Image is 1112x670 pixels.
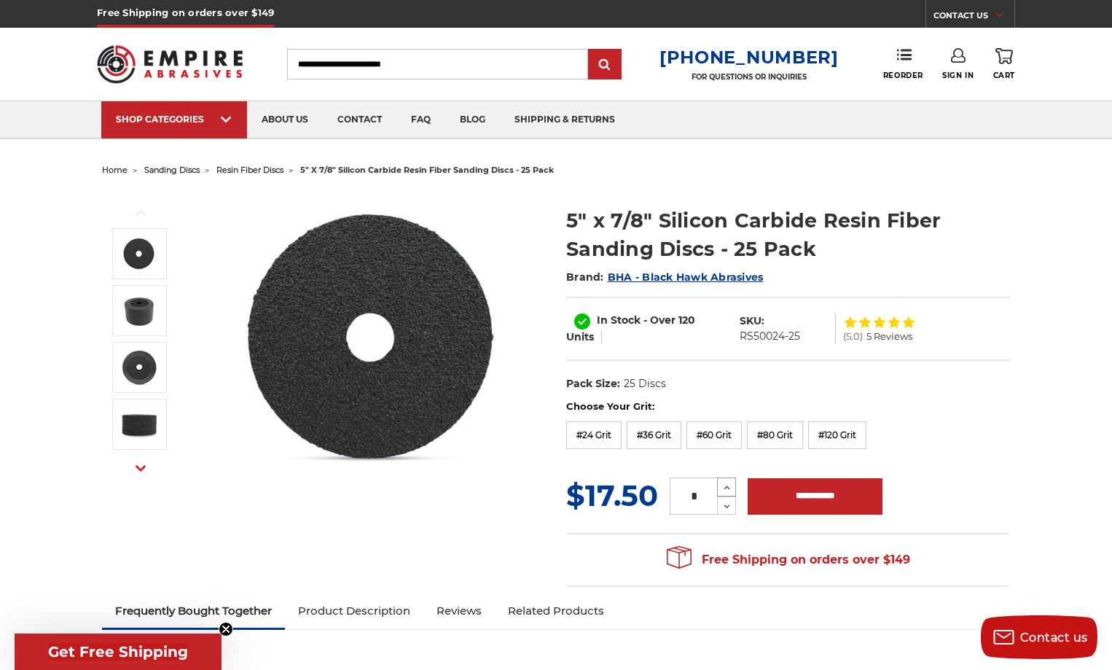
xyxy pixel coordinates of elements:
[102,595,285,627] a: Frequently Bought Together
[15,634,222,670] div: Get Free ShippingClose teaser
[608,270,764,284] a: BHA - Black Hawk Abrasives
[566,478,658,513] span: $17.50
[659,72,839,82] p: FOR QUESTIONS OR INQUIRIES
[227,191,519,483] img: 5 Inch Silicon Carbide Resin Fiber Disc
[597,313,641,327] span: In Stock
[1020,631,1088,644] span: Contact us
[667,545,910,574] span: Free Shipping on orders over $149
[643,313,676,327] span: - Over
[300,165,554,175] span: 5" x 7/8" silicon carbide resin fiber sanding discs - 25 pack
[942,71,974,80] span: Sign In
[123,197,158,228] button: Previous
[659,47,839,68] a: [PHONE_NUMBER]
[883,71,923,80] span: Reorder
[121,292,157,329] img: 5x7/8 silicon carbide resin fibre
[843,332,863,341] span: (5.0)
[566,330,594,343] span: Units
[423,595,495,627] a: Reviews
[740,329,800,344] dd: RS50024-25
[566,270,604,284] span: Brand:
[740,313,764,329] dt: SKU:
[566,206,1010,263] h1: 5" x 7/8" Silicon Carbide Resin Fiber Sanding Discs - 25 Pack
[993,71,1015,80] span: Cart
[121,406,157,443] img: fiber discs silicon carbide
[566,376,620,392] dt: Pack Size:
[981,615,1097,659] button: Contact us
[624,376,666,392] dd: 25 Discs
[500,101,630,139] a: shipping & returns
[933,7,1014,28] a: CONTACT US
[216,165,283,175] a: resin fiber discs
[121,349,157,386] img: 5 inch x 7/8 inch silicon carbide resin fiber
[48,643,188,661] span: Get Free Shipping
[116,114,232,125] div: SHOP CATEGORIES
[144,165,200,175] a: sanding discs
[102,165,128,175] a: home
[285,595,423,627] a: Product Description
[123,453,158,484] button: Next
[247,101,323,139] a: about us
[883,48,923,79] a: Reorder
[121,235,157,272] img: 5 Inch Silicon Carbide Resin Fiber Disc
[219,622,233,636] button: Close teaser
[566,400,1010,414] label: Choose Your Grit:
[590,50,619,79] input: Submit
[445,101,500,139] a: blog
[678,313,695,327] span: 120
[993,48,1015,80] a: Cart
[97,36,243,93] img: Empire Abrasives
[396,101,445,139] a: faq
[495,595,617,627] a: Related Products
[323,101,396,139] a: contact
[866,332,912,341] span: 5 Reviews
